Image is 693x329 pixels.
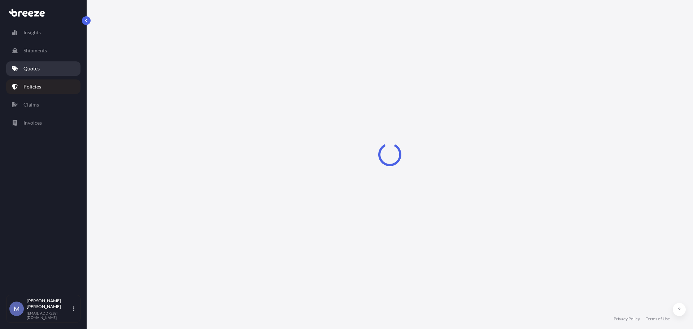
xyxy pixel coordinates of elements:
[27,311,71,320] p: [EMAIL_ADDRESS][DOMAIN_NAME]
[23,47,47,54] p: Shipments
[23,119,42,126] p: Invoices
[6,98,80,112] a: Claims
[646,316,670,322] a: Terms of Use
[6,43,80,58] a: Shipments
[6,116,80,130] a: Invoices
[23,83,41,90] p: Policies
[6,25,80,40] a: Insights
[614,316,640,322] a: Privacy Policy
[27,298,71,309] p: [PERSON_NAME] [PERSON_NAME]
[23,101,39,108] p: Claims
[14,305,20,312] span: M
[6,61,80,76] a: Quotes
[6,79,80,94] a: Policies
[23,29,41,36] p: Insights
[23,65,40,72] p: Quotes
